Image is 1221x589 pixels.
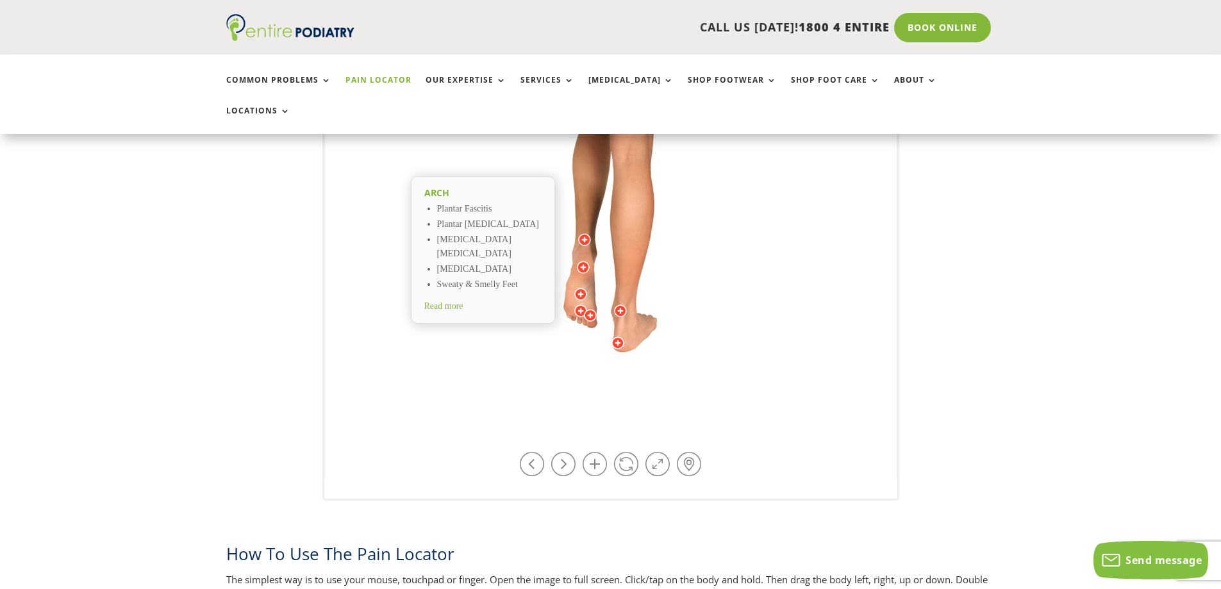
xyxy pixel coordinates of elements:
a: Full Screen on / off [645,452,670,476]
a: Hot-spots on / off [677,452,701,476]
a: Shop Footwear [688,76,777,103]
a: Our Expertise [426,76,506,103]
a: Pain Locator [345,76,411,103]
span: 1800 4 ENTIRE [799,19,890,35]
a: Rotate left [520,452,544,476]
li: [MEDICAL_DATA] [437,262,542,278]
a: Arch Plantar Fascitis Plantar [MEDICAL_DATA] [MEDICAL_DATA] [MEDICAL_DATA] [MEDICAL_DATA] Sweaty ... [411,176,555,310]
li: Plantar [MEDICAL_DATA] [437,217,542,233]
a: [MEDICAL_DATA] [588,76,674,103]
a: About [894,76,937,103]
a: Zoom in / out [583,452,607,476]
h2: How To Use The Pain Locator [226,542,995,572]
a: Play / Stop [614,452,638,476]
a: Shop Foot Care [791,76,880,103]
a: Entire Podiatry [226,31,354,44]
img: logo (1) [226,14,354,41]
li: [MEDICAL_DATA] [MEDICAL_DATA] [437,233,542,262]
li: Plantar Fascitis [437,202,542,217]
h2: Arch [424,187,542,199]
a: Book Online [894,13,991,42]
li: Sweaty & Smelly Feet [437,278,542,293]
span: Send message [1125,553,1202,567]
a: Services [520,76,574,103]
span: Read more [424,301,463,311]
button: Send message [1093,541,1208,579]
a: Locations [226,106,290,134]
p: CALL US [DATE]! [404,19,890,36]
a: Rotate right [551,452,576,476]
a: Common Problems [226,76,331,103]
